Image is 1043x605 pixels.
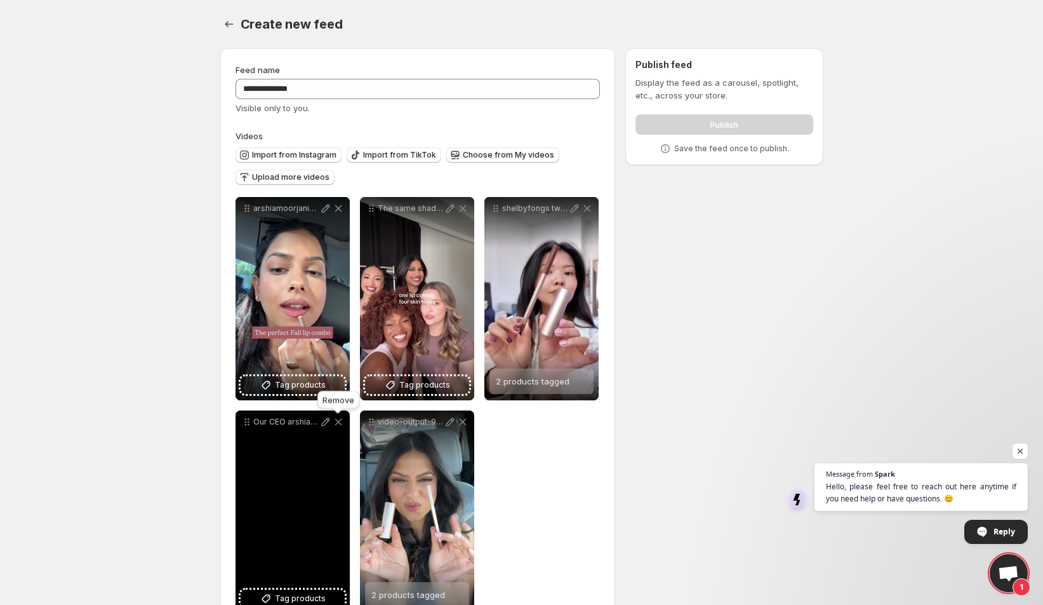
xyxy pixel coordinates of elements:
[990,554,1028,592] div: Open chat
[253,417,319,427] p: Our CEO arshiamoorjanis husband knows more about lipsticks than just about anyone trust us
[236,103,310,113] span: Visible only to you.
[275,592,326,605] span: Tag products
[875,470,895,477] span: Spark
[635,58,813,71] h2: Publish feed
[275,379,326,391] span: Tag products
[826,480,1016,505] span: Hello, please feel free to reach out here anytime if you need help or have questions. 😊
[463,150,554,160] span: Choose from My videos
[220,15,238,33] button: Settings
[826,470,873,477] span: Message from
[252,150,336,160] span: Import from Instagram
[236,65,280,75] span: Feed name
[236,170,335,185] button: Upload more videos
[371,590,445,600] span: 2 products tagged
[446,147,559,163] button: Choose from My videos
[236,197,350,400] div: arshiamoorjanis Fall lip combo Dreamy Henna Velvet Mauve Shop Story Line Lipliner and Soft Swipe ...
[378,417,444,427] p: video-output-9B485023-35E3-4558-8EC1-EA154199BE82-1
[252,172,329,182] span: Upload more videos
[365,376,469,394] button: Tag products
[236,131,263,141] span: Videos
[363,150,436,160] span: Import from TikTok
[496,376,569,386] span: 2 products tagged
[236,147,342,163] button: Import from Instagram
[378,203,444,214] p: The same shades of Story Line Lipliner and Soft Swipe Lipstick on four different models
[635,76,813,102] p: Display the feed as a carousel, spotlight, etc., across your store.
[484,197,599,400] div: shelbyfongs two-minute morning lip Everyday Chai and Velvet Mauve2 products tagged
[674,144,789,154] p: Save the feed once to publish.
[360,197,474,400] div: The same shades of Story Line Lipliner and Soft Swipe Lipstick on four different modelsTag products
[241,17,343,32] span: Create new feed
[1013,578,1030,596] span: 1
[253,203,319,214] p: arshiamoorjanis Fall lip combo Dreamy Henna Velvet Mauve Shop Story Line Lipliner and Soft Swipe ...
[502,203,568,214] p: shelbyfongs two-minute morning lip Everyday Chai and Velvet Mauve
[347,147,441,163] button: Import from TikTok
[241,376,345,394] button: Tag products
[399,379,450,391] span: Tag products
[993,520,1015,543] span: Reply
